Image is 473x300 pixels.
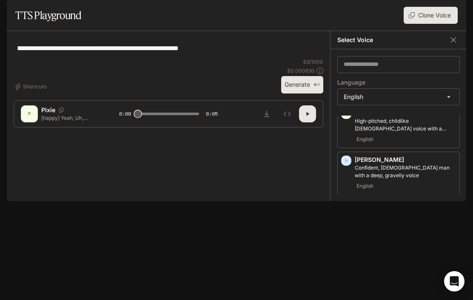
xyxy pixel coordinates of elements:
[287,67,315,74] p: $ 0.000630
[404,7,458,24] button: Clone Voice
[355,156,456,164] p: [PERSON_NAME]
[281,76,323,93] button: Generate⌘⏎
[355,164,456,179] p: Confident, British man with a deep, gravelly voice
[119,110,131,118] span: 0:00
[55,108,67,113] button: Copy Voice ID
[355,181,375,191] span: English
[23,107,36,121] div: P
[338,89,459,105] div: English
[313,82,320,88] p: ⌘⏎
[258,105,275,122] button: Download audio
[303,58,323,65] p: 63 / 1000
[6,4,22,20] button: open drawer
[41,114,99,122] p: [happy] Yeah, Uh, Maybe, We Shouldn’t a Army Military Up There!
[14,80,50,93] button: Shortcuts
[444,271,464,292] div: Open Intercom Messenger
[15,7,81,24] h1: TTS Playground
[355,134,375,144] span: English
[206,110,218,118] span: 0:05
[279,105,296,122] button: Inspect
[337,79,365,85] p: Language
[41,106,55,114] p: Pixie
[355,117,456,133] p: High-pitched, childlike female voice with a squeaky quality - great for a cartoon character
